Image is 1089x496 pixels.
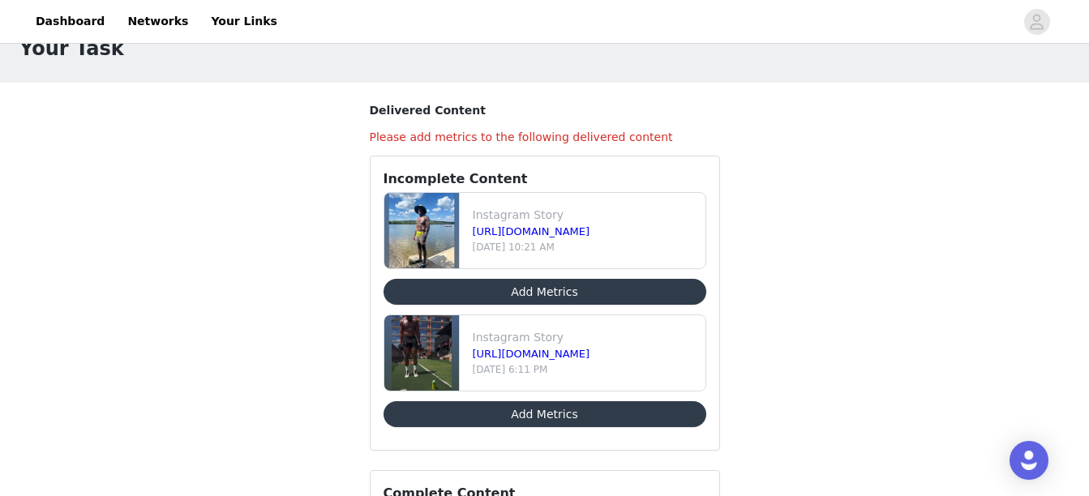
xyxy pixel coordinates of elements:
a: Your Links [201,3,287,40]
button: Add Metrics [384,401,706,427]
a: [URL][DOMAIN_NAME] [473,225,590,237]
h1: Your Task [19,34,124,63]
a: Networks [118,3,198,40]
h4: Please add metrics to the following delivered content [370,129,720,146]
p: [DATE] 10:21 AM [473,240,699,254]
a: Dashboard [26,3,114,40]
a: [URL][DOMAIN_NAME] [473,348,590,360]
p: Instagram Story [473,207,699,224]
div: avatar [1029,9,1044,35]
img: file [384,193,459,268]
button: Add Metrics [384,279,706,305]
h3: Incomplete Content [384,169,706,189]
img: file [384,315,459,391]
h3: Delivered Content [370,102,720,119]
p: Instagram Story [473,329,699,346]
div: Open Intercom Messenger [1010,441,1048,480]
p: [DATE] 6:11 PM [473,362,699,377]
